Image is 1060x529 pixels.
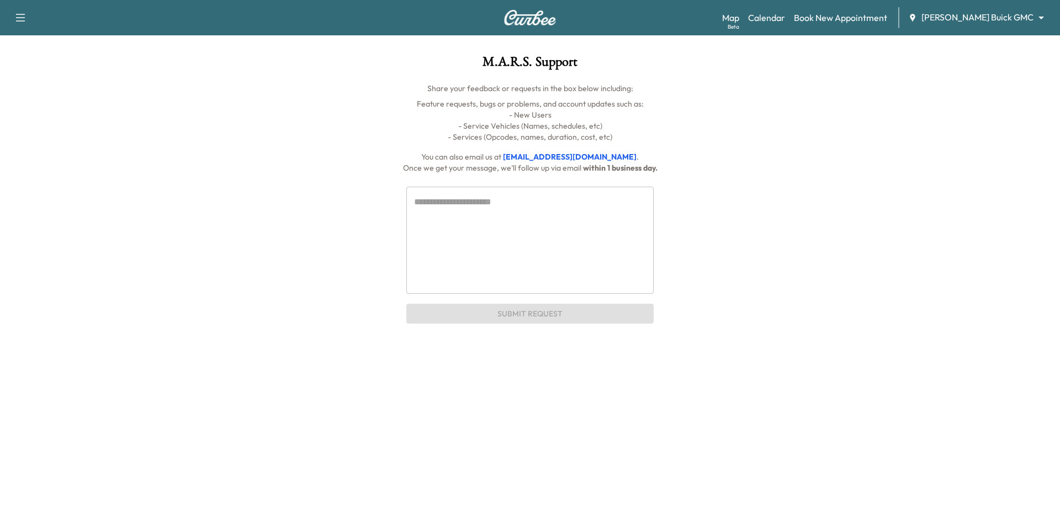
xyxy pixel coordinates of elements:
[115,55,945,74] h1: M.A.R.S. Support
[722,11,739,24] a: MapBeta
[115,83,945,94] p: Share your feedback or requests in the box below including:
[794,11,887,24] a: Book New Appointment
[748,11,785,24] a: Calendar
[115,151,945,162] p: You can also email us at .
[115,98,945,109] p: Feature requests, bugs or problems, and account updates such as:
[115,109,945,120] p: - New Users
[728,23,739,31] div: Beta
[503,152,637,162] a: [EMAIL_ADDRESS][DOMAIN_NAME]
[583,163,658,173] span: within 1 business day.
[115,120,945,131] p: - Service Vehicles (Names, schedules, etc)
[115,131,945,142] p: - Services (Opcodes, names, duration, cost, etc)
[921,11,1033,24] span: [PERSON_NAME] Buick GMC
[504,10,556,25] img: Curbee Logo
[115,162,945,173] p: Once we get your message, we’ll follow up via email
